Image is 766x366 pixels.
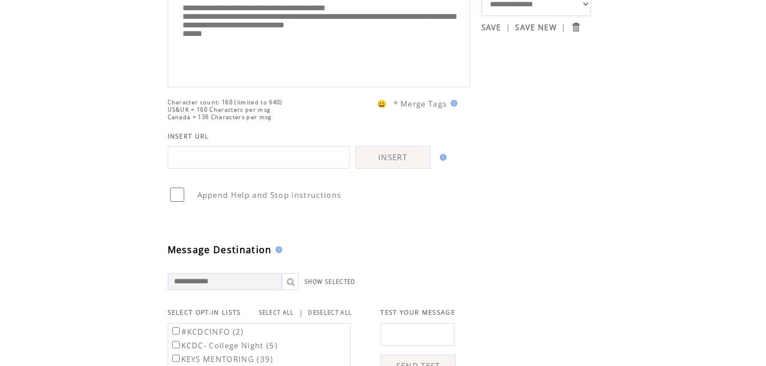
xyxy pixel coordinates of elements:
[197,190,342,200] span: Append Help and Stop instructions
[436,154,447,161] img: help.gif
[515,22,557,32] a: SAVE NEW
[168,243,272,256] span: Message Destination
[172,355,180,362] input: KEYS MENTORING (39)
[172,341,180,348] input: KCDC- College Night (5)
[308,309,352,316] a: DESELECT ALL
[170,354,274,364] label: KEYS MENTORING (39)
[506,22,510,32] span: |
[172,327,180,335] input: #KCDCINFO (2)
[561,22,566,32] span: |
[168,99,283,106] span: Character count: 160 (limited to 640)
[259,309,294,316] a: SELECT ALL
[299,307,303,318] span: |
[170,340,278,351] label: KCDC- College Night (5)
[168,308,241,316] span: SELECT OPT-IN LISTS
[380,308,455,316] span: TEST YOUR MESSAGE
[355,146,431,169] a: INSERT
[394,99,447,109] span: * Merge Tags
[168,113,272,121] span: Canada = 136 Characters per msg
[447,100,457,107] img: help.gif
[272,246,282,253] img: help.gif
[570,22,581,32] input: Submit
[481,22,501,32] a: SAVE
[305,278,356,286] a: SHOW SELECTED
[377,99,387,109] span: 😀
[168,132,209,140] span: INSERT URL
[168,106,271,113] span: US&UK = 160 Characters per msg
[170,327,244,337] label: #KCDCINFO (2)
